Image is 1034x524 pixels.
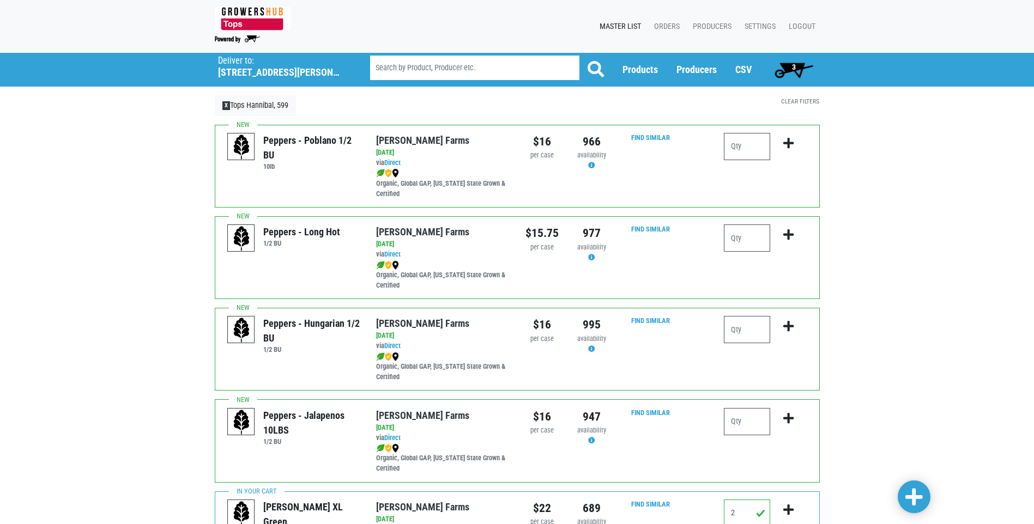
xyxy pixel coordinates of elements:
img: leaf-e5c59151409436ccce96b2ca1b28e03c.png [376,352,385,361]
h5: [STREET_ADDRESS][PERSON_NAME] [218,66,342,78]
div: [DATE] [376,239,509,249]
a: Find Similar [631,316,670,325]
a: Products [622,64,658,75]
span: availability [577,151,606,159]
div: per case [525,242,559,253]
img: leaf-e5c59151409436ccce96b2ca1b28e03c.png [376,169,385,178]
div: Organic, Global GAP, [US_STATE] State Grown & Certified [376,260,509,291]
a: [PERSON_NAME] Farms [376,135,469,146]
div: $22 [525,499,559,517]
div: 966 [575,133,608,150]
div: Organic, Global GAP, [US_STATE] State Grown & Certified [376,168,509,199]
a: XTops Hannibal, 599 [215,95,297,116]
img: 279edf242af8f9d49a69d9d2afa010fb.png [215,7,291,31]
div: via [376,433,509,443]
a: Orders [645,16,684,37]
img: map_marker-0e94453035b3232a4d21701695807de9.png [392,352,399,361]
div: via [376,249,509,260]
a: [PERSON_NAME] Farms [376,226,469,237]
span: 3 [792,63,796,71]
div: Peppers - Hungarian 1/2 BU [263,316,360,345]
div: Peppers - Jalapenos 10LBS [263,408,360,437]
div: per case [525,150,559,161]
div: $16 [525,316,559,333]
span: Tops Hannibal, 599 (409 Fulton St, Hannibal, NY 13074, USA) [218,53,350,78]
a: [PERSON_NAME] Farms [376,501,469,513]
a: Settings [736,16,780,37]
a: Direct [384,250,401,258]
div: via [376,158,509,168]
img: map_marker-0e94453035b3232a4d21701695807de9.png [392,261,399,270]
span: availability [577,243,606,251]
div: Organic, Global GAP, [US_STATE] State Grown & Certified [376,351,509,382]
div: 947 [575,408,608,425]
a: Logout [780,16,820,37]
a: Find Similar [631,225,670,233]
img: safety-e55c860ca8c00a9c171001a62a92dabd.png [385,444,392,453]
div: 995 [575,316,608,333]
img: safety-e55c860ca8c00a9c171001a62a92dabd.png [385,169,392,178]
img: leaf-e5c59151409436ccce96b2ca1b28e03c.png [376,261,385,270]
a: CSV [735,64,752,75]
h6: 10lb [263,162,360,170]
span: availability [577,426,606,434]
div: Peppers - Poblano 1/2 BU [263,133,360,162]
a: Find Similar [631,500,670,508]
img: placeholder-variety-43d6402dacf2d531de610a020419775a.svg [228,225,255,252]
div: [DATE] [376,148,509,158]
img: map_marker-0e94453035b3232a4d21701695807de9.png [392,444,399,453]
a: Master List [591,16,645,37]
div: [DATE] [376,331,509,341]
input: Qty [724,224,770,252]
h6: 1/2 BU [263,437,360,446]
a: Direct [384,342,401,350]
h6: 1/2 BU [263,345,360,354]
img: map_marker-0e94453035b3232a4d21701695807de9.png [392,169,399,178]
img: placeholder-variety-43d6402dacf2d531de610a020419775a.svg [228,316,255,344]
div: per case [525,334,559,344]
a: Direct [384,434,401,442]
a: [PERSON_NAME] Farms [376,318,469,329]
a: Producers [676,64,717,75]
div: 689 [575,499,608,517]
a: Direct [384,159,401,167]
h6: 1/2 BU [263,239,340,247]
a: Producers [684,16,736,37]
div: [DATE] [376,423,509,433]
div: $15.75 [525,224,559,242]
a: Find Similar [631,409,670,417]
a: Find Similar [631,133,670,142]
input: Qty [724,316,770,343]
div: per case [525,425,559,436]
input: Search by Product, Producer etc. [370,56,579,80]
img: placeholder-variety-43d6402dacf2d531de610a020419775a.svg [228,133,255,161]
a: Clear Filters [781,98,819,105]
a: 3 [770,59,818,81]
p: Deliver to: [218,56,342,66]
div: via [376,341,509,351]
div: 977 [575,224,608,242]
span: availability [577,334,606,343]
img: leaf-e5c59151409436ccce96b2ca1b28e03c.png [376,444,385,453]
div: $16 [525,408,559,425]
img: placeholder-variety-43d6402dacf2d531de610a020419775a.svg [228,409,255,436]
img: safety-e55c860ca8c00a9c171001a62a92dabd.png [385,261,392,270]
div: $16 [525,133,559,150]
div: Organic, Global GAP, [US_STATE] State Grown & Certified [376,443,509,474]
span: X [222,101,231,110]
a: [PERSON_NAME] Farms [376,410,469,421]
input: Qty [724,133,770,160]
div: Peppers - Long Hot [263,224,340,239]
input: Qty [724,408,770,435]
img: Powered by Big Wheelbarrow [215,35,260,43]
img: safety-e55c860ca8c00a9c171001a62a92dabd.png [385,352,392,361]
